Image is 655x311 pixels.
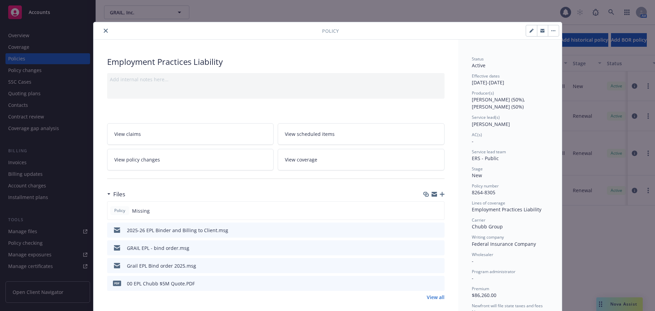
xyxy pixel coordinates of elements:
[472,121,510,127] span: [PERSON_NAME]
[472,56,484,62] span: Status
[472,200,505,206] span: Lines of coverage
[436,262,442,269] button: preview file
[472,149,506,155] span: Service lead team
[107,123,274,145] a: View claims
[127,244,189,252] div: GRAIL EPL - bind order.msg
[127,262,196,269] div: Grail EPL Bind order 2025.msg
[472,96,526,110] span: [PERSON_NAME] (50%), [PERSON_NAME] (50%)
[425,262,430,269] button: download file
[436,227,442,234] button: preview file
[278,149,445,170] a: View coverage
[285,156,317,163] span: View coverage
[472,292,496,298] span: $86,260.00
[114,156,160,163] span: View policy changes
[113,281,121,286] span: PDF
[127,280,195,287] div: 00 EPL Chubb $5M Quote.PDF
[427,294,445,301] a: View all
[472,286,489,292] span: Premium
[425,227,430,234] button: download file
[113,208,127,214] span: Policy
[436,244,442,252] button: preview file
[472,269,515,274] span: Program administrator
[127,227,228,234] div: 2025-26 EPL Binder and Billing to Client.msg
[102,27,110,35] button: close
[107,56,445,68] div: Employment Practices Liability
[436,280,442,287] button: preview file
[472,114,500,120] span: Service lead(s)
[472,303,543,309] span: Newfront will file state taxes and fees
[472,217,485,223] span: Carrier
[107,149,274,170] a: View policy changes
[472,172,482,179] span: New
[472,183,499,189] span: Policy number
[472,132,482,138] span: AC(s)
[425,280,430,287] button: download file
[132,207,150,214] span: Missing
[114,130,141,138] span: View claims
[472,189,495,196] span: 8264-8305
[472,62,485,69] span: Active
[472,166,483,172] span: Stage
[472,73,500,79] span: Effective dates
[472,223,503,230] span: Chubb Group
[472,138,474,144] span: -
[472,73,548,86] div: [DATE] - [DATE]
[472,258,474,264] span: -
[425,244,430,252] button: download file
[472,241,536,247] span: Federal Insurance Company
[285,130,335,138] span: View scheduled items
[110,76,442,83] div: Add internal notes here...
[322,27,339,34] span: Policy
[472,252,493,257] span: Wholesaler
[472,206,548,213] div: Employment Practices Liability
[278,123,445,145] a: View scheduled items
[472,234,504,240] span: Writing company
[472,275,474,281] span: -
[472,155,499,161] span: ERS - Public
[107,190,125,199] div: Files
[113,190,125,199] h3: Files
[472,90,494,96] span: Producer(s)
